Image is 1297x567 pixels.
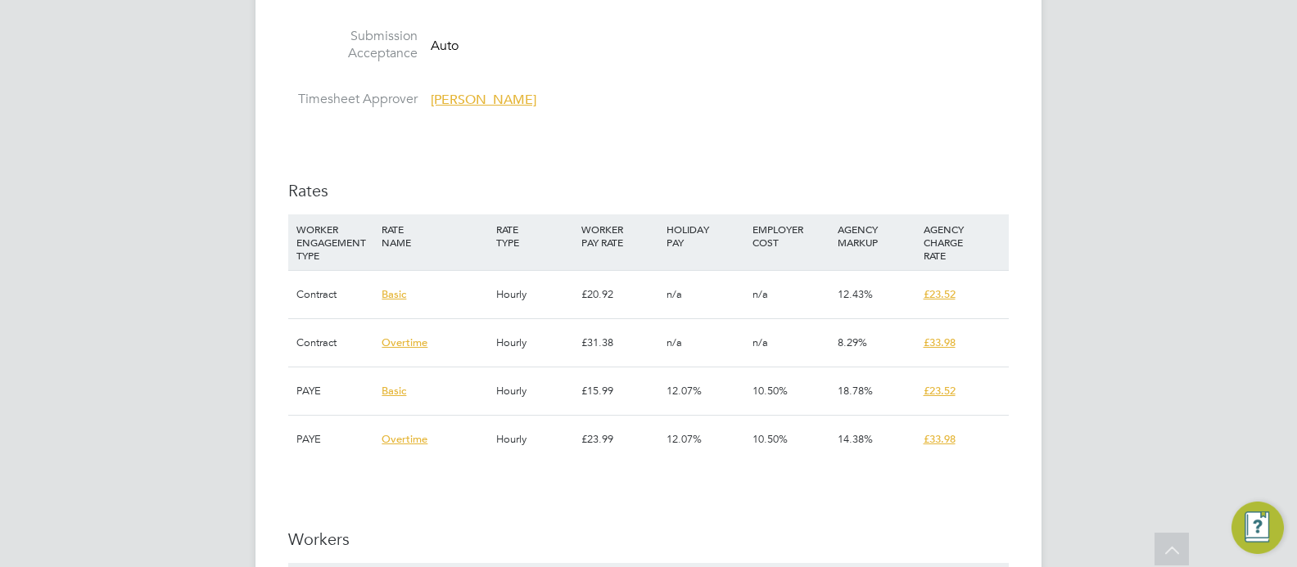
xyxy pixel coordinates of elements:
div: WORKER PAY RATE [577,214,662,257]
span: Auto [431,38,459,54]
div: Hourly [492,367,577,415]
span: 8.29% [838,335,867,349]
div: RATE TYPE [492,214,577,257]
span: 18.78% [838,384,873,398]
span: n/a [752,335,768,349]
span: £33.98 [924,335,956,349]
span: 12.43% [838,287,873,301]
div: £23.99 [577,416,662,463]
div: Hourly [492,416,577,463]
span: 10.50% [752,432,788,446]
span: [PERSON_NAME] [431,92,536,108]
div: Contract [292,271,377,318]
span: n/a [667,335,682,349]
div: HOLIDAY PAY [662,214,748,257]
div: £31.38 [577,319,662,367]
h3: Workers [288,529,1009,550]
span: 12.07% [667,432,702,446]
div: Hourly [492,271,577,318]
div: PAYE [292,367,377,415]
span: 14.38% [838,432,873,446]
span: 10.50% [752,384,788,398]
div: EMPLOYER COST [748,214,834,257]
span: n/a [667,287,682,301]
span: £23.52 [924,287,956,301]
span: Basic [382,384,406,398]
div: Hourly [492,319,577,367]
div: RATE NAME [377,214,491,257]
div: £20.92 [577,271,662,318]
div: AGENCY CHARGE RATE [920,214,1005,270]
div: £15.99 [577,367,662,415]
span: Basic [382,287,406,301]
span: £23.52 [924,384,956,398]
span: 12.07% [667,384,702,398]
div: Contract [292,319,377,367]
div: WORKER ENGAGEMENT TYPE [292,214,377,270]
label: Timesheet Approver [288,91,418,108]
span: n/a [752,287,768,301]
div: PAYE [292,416,377,463]
span: Overtime [382,432,427,446]
div: AGENCY MARKUP [834,214,919,257]
span: £33.98 [924,432,956,446]
label: Submission Acceptance [288,28,418,62]
span: Overtime [382,335,427,349]
button: Engage Resource Center [1231,502,1284,554]
h3: Rates [288,180,1009,201]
